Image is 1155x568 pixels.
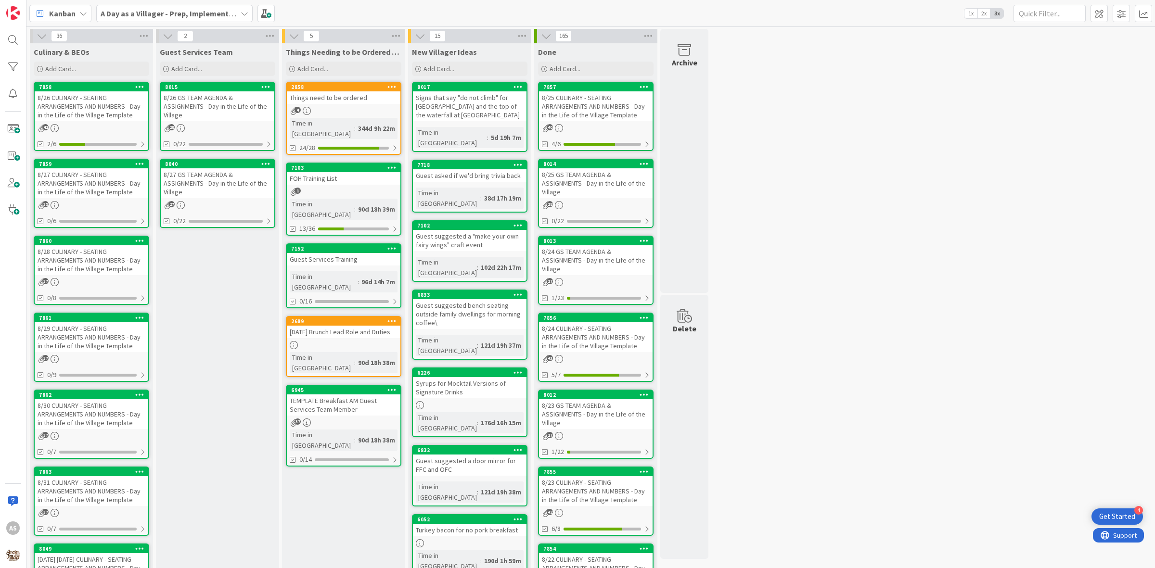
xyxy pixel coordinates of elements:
[478,340,524,351] div: 121d 19h 37m
[538,82,654,151] a: 78578/25 CULINARY - SEATING ARRANGEMENTS AND NUMBERS - Day in the Life of the Village Template4/6
[539,314,653,352] div: 78568/24 CULINARY - SEATING ARRANGEMENTS AND NUMBERS - Day in the Life of the Village Template
[412,47,477,57] span: New Villager Ideas
[413,83,526,121] div: 8017Signs that say "do not climb" for [GEOGRAPHIC_DATA] and the top of the waterfall at [GEOGRAPH...
[543,84,653,90] div: 7857
[552,139,561,149] span: 4/6
[354,435,356,445] span: :
[287,164,400,172] div: 7103
[417,291,526,298] div: 6833
[539,399,653,429] div: 8/23 GS TEAM AGENDA & ASSIGNMENTS - Day in the Life of the Village
[35,168,148,198] div: 8/27 CULINARY - SEATING ARRANGEMENTS AND NUMBERS - Day in the Life of the Village Template
[413,83,526,91] div: 8017
[416,335,477,356] div: Time in [GEOGRAPHIC_DATA]
[171,64,202,73] span: Add Card...
[413,290,526,299] div: 6833
[287,326,400,338] div: [DATE] Brunch Lead Role and Duties
[413,446,526,454] div: 6832
[287,386,400,416] div: 6945TEMPLATE Breakfast AM Guest Services Team Member
[413,515,526,524] div: 6052
[35,314,148,352] div: 78618/29 CULINARY - SEATING ARRANGEMENTS AND NUMBERS - Day in the Life of the Village Template
[482,555,524,566] div: 190d 1h 59m
[161,83,274,91] div: 8015
[39,391,148,398] div: 7862
[429,30,446,42] span: 15
[42,432,49,438] span: 37
[161,91,274,121] div: 8/26 GS TEAM AGENDA & ASSIGNMENTS - Day in the Life of the Village
[286,47,401,57] span: Things Needing to be Ordered - PUT IN CARD, Don't make new card
[160,47,233,57] span: Guest Services Team
[35,237,148,245] div: 7860
[538,47,556,57] span: Done
[477,417,478,428] span: :
[359,277,398,287] div: 96d 14h 7m
[543,315,653,321] div: 7856
[478,417,524,428] div: 176d 16h 15m
[286,82,401,155] a: 2858Things need to be orderedTime in [GEOGRAPHIC_DATA]:344d 9h 22m24/28
[1091,508,1143,525] div: Open Get Started checklist, remaining modules: 4
[416,257,477,278] div: Time in [GEOGRAPHIC_DATA]
[165,161,274,167] div: 8040
[413,161,526,182] div: 7718Guest asked if we'd bring trivia back
[423,64,454,73] span: Add Card...
[990,9,1003,18] span: 3x
[160,159,275,228] a: 80408/27 GS TEAM AGENDA & ASSIGNMENTS - Day in the Life of the Village0/22
[543,161,653,167] div: 8014
[539,322,653,352] div: 8/24 CULINARY - SEATING ARRANGEMENTS AND NUMBERS - Day in the Life of the Village Template
[539,245,653,275] div: 8/24 GS TEAM AGENDA & ASSIGNMENTS - Day in the Life of the Village
[413,454,526,476] div: Guest suggested a door mirror for FFC and OFC
[417,162,526,168] div: 7718
[47,293,56,303] span: 0/8
[547,124,553,130] span: 40
[287,386,400,394] div: 6945
[290,199,354,220] div: Time in [GEOGRAPHIC_DATA]
[161,160,274,168] div: 8040
[287,83,400,104] div: 2858Things need to be ordered
[539,160,653,198] div: 80148/25 GS TEAM AGENDA & ASSIGNMENTS - Day in the Life of the Village
[161,160,274,198] div: 80408/27 GS TEAM AGENDA & ASSIGNMENTS - Day in the Life of the Village
[286,385,401,467] a: 6945TEMPLATE Breakfast AM Guest Services Team MemberTime in [GEOGRAPHIC_DATA]:90d 18h 38m0/14
[35,467,148,506] div: 78638/31 CULINARY - SEATING ARRANGEMENTS AND NUMBERS - Day in the Life of the Village Template
[101,9,272,18] b: A Day as a Villager - Prep, Implement and Execute
[34,47,90,57] span: Culinary & BEOs
[547,278,553,284] span: 27
[488,132,524,143] div: 5d 19h 7m
[539,237,653,275] div: 80138/24 GS TEAM AGENDA & ASSIGNMENTS - Day in the Life of the Village
[35,391,148,429] div: 78628/30 CULINARY - SEATING ARRANGEMENTS AND NUMBERS - Day in the Life of the Village Template
[552,216,564,226] span: 0/22
[539,476,653,506] div: 8/23 CULINARY - SEATING ARRANGEMENTS AND NUMBERS - Day in the Life of the Village Template
[1099,512,1135,521] div: Get Started
[413,230,526,251] div: Guest suggested a "make your own fairy wings" craft event
[412,160,527,213] a: 7718Guest asked if we'd bring trivia backTime in [GEOGRAPHIC_DATA]:38d 17h 19m
[39,161,148,167] div: 7859
[291,318,400,325] div: 2689
[539,83,653,91] div: 7857
[299,296,312,306] span: 0/16
[287,83,400,91] div: 2858
[354,357,356,368] span: :
[356,123,398,134] div: 344d 9h 22m
[299,454,312,465] span: 0/14
[35,399,148,429] div: 8/30 CULINARY - SEATING ARRANGEMENTS AND NUMBERS - Day in the Life of the Village Template
[539,237,653,245] div: 8013
[161,83,274,121] div: 80158/26 GS TEAM AGENDA & ASSIGNMENTS - Day in the Life of the Village
[35,544,148,553] div: 8049
[47,216,56,226] span: 0/6
[47,447,56,457] span: 0/7
[673,323,696,334] div: Delete
[417,222,526,229] div: 7102
[34,82,149,151] a: 78588/26 CULINARY - SEATING ARRANGEMENTS AND NUMBERS - Day in the Life of the Village Template2/6
[47,370,56,380] span: 0/9
[291,245,400,252] div: 7152
[291,84,400,90] div: 2858
[35,467,148,476] div: 7863
[413,91,526,121] div: Signs that say "do not climb" for [GEOGRAPHIC_DATA] and the top of the waterfall at [GEOGRAPHIC_D...
[547,432,553,438] span: 27
[165,84,274,90] div: 8015
[417,369,526,376] div: 6226
[413,161,526,169] div: 7718
[49,8,76,19] span: Kanban
[287,253,400,265] div: Guest Services Training
[550,64,580,73] span: Add Card...
[552,447,564,457] span: 1/22
[35,91,148,121] div: 8/26 CULINARY - SEATING ARRANGEMENTS AND NUMBERS - Day in the Life of the Village Template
